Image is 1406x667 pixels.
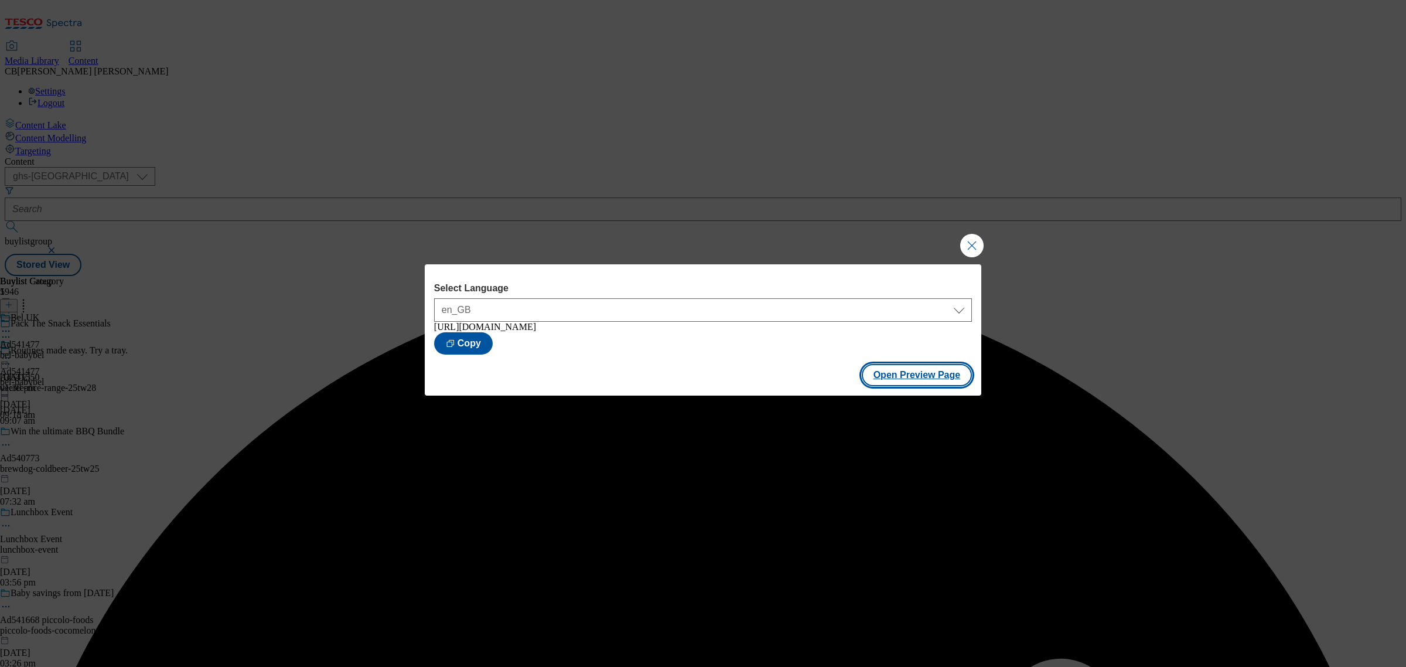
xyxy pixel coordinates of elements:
[434,332,493,355] button: Copy
[425,264,981,396] div: Modal
[434,322,972,332] div: [URL][DOMAIN_NAME]
[434,283,972,294] label: Select Language
[960,234,984,257] button: Close Modal
[862,364,972,386] button: Open Preview Page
